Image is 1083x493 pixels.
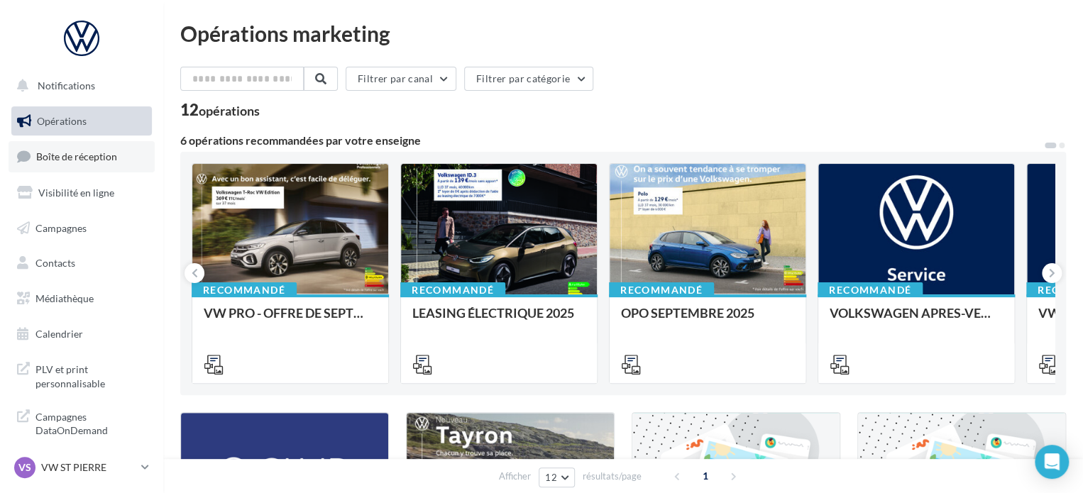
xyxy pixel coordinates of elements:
[192,282,297,298] div: Recommandé
[9,214,155,243] a: Campagnes
[199,104,260,117] div: opérations
[545,472,557,483] span: 12
[180,102,260,118] div: 12
[621,306,794,334] div: OPO SEPTEMBRE 2025
[412,306,586,334] div: LEASING ÉLECTRIQUE 2025
[464,67,593,91] button: Filtrer par catégorie
[400,282,505,298] div: Recommandé
[583,470,642,483] span: résultats/page
[818,282,923,298] div: Recommandé
[9,354,155,396] a: PLV et print personnalisable
[9,71,149,101] button: Notifications
[9,319,155,349] a: Calendrier
[35,257,75,269] span: Contacts
[1035,445,1069,479] div: Open Intercom Messenger
[9,141,155,172] a: Boîte de réception
[9,401,155,443] a: Campagnes DataOnDemand
[9,106,155,136] a: Opérations
[9,284,155,314] a: Médiathèque
[499,470,531,483] span: Afficher
[18,460,31,475] span: VS
[609,282,714,298] div: Recommandé
[204,306,377,334] div: VW PRO - OFFRE DE SEPTEMBRE 25
[11,454,152,481] a: VS VW ST PIERRE
[35,292,94,304] span: Médiathèque
[35,360,146,390] span: PLV et print personnalisable
[9,248,155,278] a: Contacts
[180,135,1043,146] div: 6 opérations recommandées par votre enseigne
[41,460,136,475] p: VW ST PIERRE
[38,79,95,92] span: Notifications
[694,465,717,487] span: 1
[37,115,87,127] span: Opérations
[346,67,456,91] button: Filtrer par canal
[35,407,146,438] span: Campagnes DataOnDemand
[36,150,117,162] span: Boîte de réception
[35,328,83,340] span: Calendrier
[35,221,87,233] span: Campagnes
[38,187,114,199] span: Visibilité en ligne
[539,467,575,487] button: 12
[9,178,155,208] a: Visibilité en ligne
[180,23,1066,44] div: Opérations marketing
[830,306,1003,334] div: VOLKSWAGEN APRES-VENTE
